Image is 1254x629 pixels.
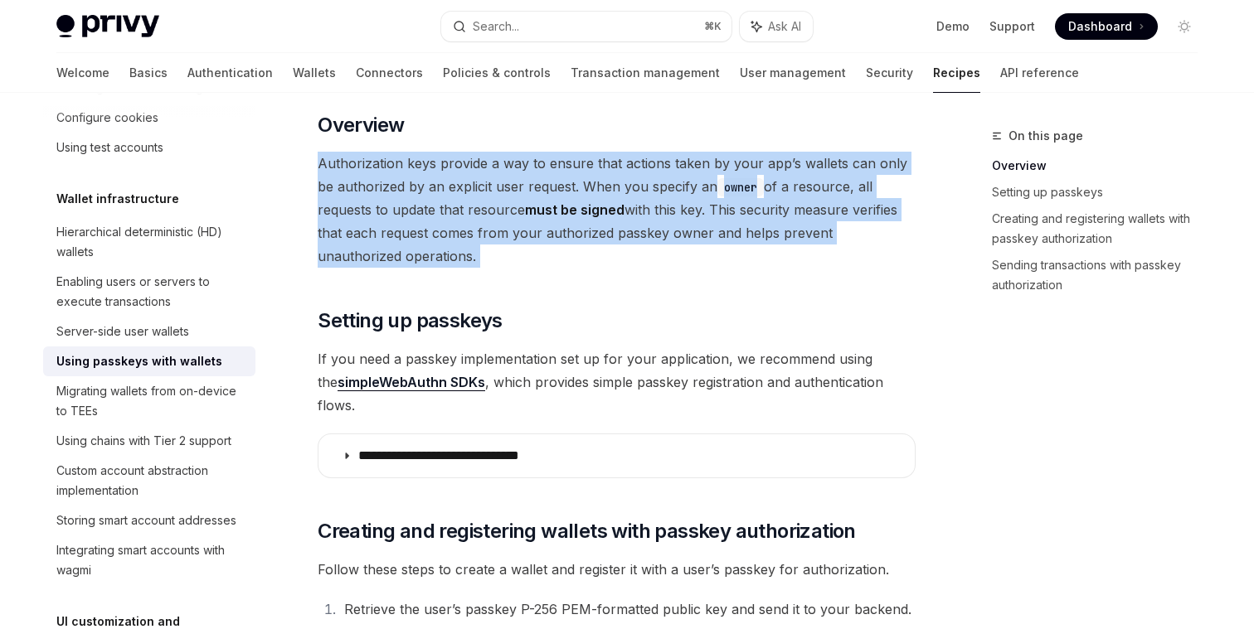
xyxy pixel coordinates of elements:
span: Overview [318,112,404,138]
span: Creating and registering wallets with passkey authorization [318,518,856,544]
a: simpleWebAuthn SDKs [338,374,485,391]
div: Storing smart account addresses [56,510,236,530]
a: Basics [129,53,168,93]
h5: Wallet infrastructure [56,189,179,209]
a: Recipes [933,53,980,93]
a: Using chains with Tier 2 support [43,426,255,456]
div: Integrating smart accounts with wagmi [56,540,245,580]
span: Dashboard [1068,18,1132,35]
a: Sending transactions with passkey authorization [992,252,1211,298]
span: Setting up passkeys [318,307,503,334]
a: User management [740,53,846,93]
a: Welcome [56,53,109,93]
a: Security [866,53,913,93]
a: Overview [992,152,1211,179]
li: Retrieve the user’s passkey P-256 PEM-formatted public key and send it to your backend. [339,598,916,621]
a: Demo [936,18,970,35]
a: Setting up passkeys [992,179,1211,206]
button: Ask AI [740,12,813,41]
span: Ask AI [768,18,801,35]
a: Using test accounts [43,133,255,162]
div: Search... [473,17,519,36]
span: If you need a passkey implementation set up for your application, we recommend using the , which ... [318,347,916,417]
a: Storing smart account addresses [43,506,255,535]
span: Authorization keys provide a way to ensure that actions taken by your app’s wallets can only be a... [318,152,916,268]
div: Using passkeys with wallets [56,351,222,371]
div: Server-side user wallets [56,322,189,341]
span: ⌘ K [704,20,722,33]
a: Using passkeys with wallets [43,346,255,376]
a: Integrating smart accounts with wagmi [43,535,255,585]
a: Custom account abstraction implementation [43,456,255,506]
a: Authentication [187,53,273,93]
a: Dashboard [1055,13,1158,40]
a: Connectors [356,53,423,93]
div: Hierarchical deterministic (HD) wallets [56,222,245,262]
a: Migrating wallets from on-device to TEEs [43,376,255,426]
a: Enabling users or servers to execute transactions [43,267,255,317]
img: light logo [56,15,159,38]
div: Migrating wallets from on-device to TEEs [56,381,245,421]
code: owner [717,178,764,196]
span: On this page [1009,126,1083,146]
a: API reference [1000,53,1079,93]
a: Transaction management [571,53,720,93]
a: Policies & controls [443,53,551,93]
button: Toggle dark mode [1171,13,1198,40]
a: Creating and registering wallets with passkey authorization [992,206,1211,252]
div: Custom account abstraction implementation [56,461,245,501]
a: Hierarchical deterministic (HD) wallets [43,217,255,267]
button: Search...⌘K [441,12,731,41]
div: Using chains with Tier 2 support [56,431,231,451]
div: Using test accounts [56,138,163,157]
strong: must be signed [525,201,625,218]
a: Support [989,18,1035,35]
div: Enabling users or servers to execute transactions [56,272,245,312]
span: Follow these steps to create a wallet and register it with a user’s passkey for authorization. [318,558,916,581]
a: Server-side user wallets [43,317,255,346]
a: Wallets [293,53,336,93]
